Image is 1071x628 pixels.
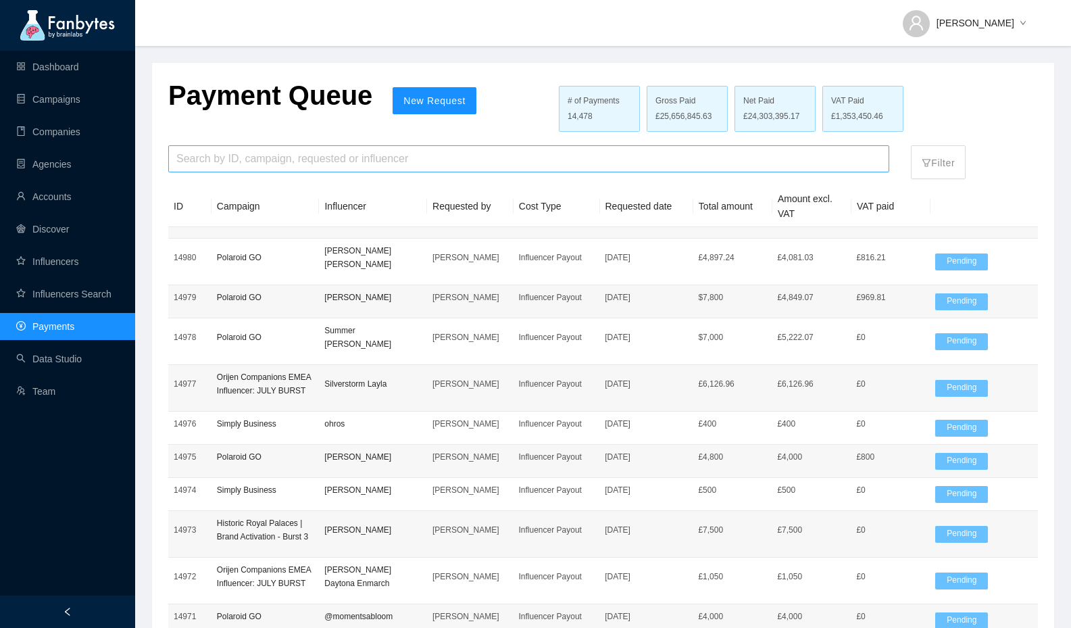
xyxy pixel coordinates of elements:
[777,377,845,391] p: £6,126.96
[605,450,687,464] p: [DATE]
[935,486,988,503] span: Pending
[432,523,508,537] p: [PERSON_NAME]
[519,483,595,497] p: Influencer Payout
[324,483,422,497] p: [PERSON_NAME]
[217,291,314,304] p: Polaroid GO
[174,483,206,497] p: 14974
[605,483,687,497] p: [DATE]
[935,253,988,270] span: Pending
[772,186,851,227] th: Amount excl. VAT
[16,354,82,364] a: searchData Studio
[605,251,687,264] p: [DATE]
[605,377,687,391] p: [DATE]
[777,251,845,264] p: £4,081.03
[432,610,508,623] p: [PERSON_NAME]
[432,291,508,304] p: [PERSON_NAME]
[432,377,508,391] p: [PERSON_NAME]
[777,483,845,497] p: £500
[856,523,924,537] p: £0
[168,186,211,227] th: ID
[519,331,595,344] p: Influencer Payout
[174,331,206,344] p: 14978
[922,149,955,170] p: Filter
[698,483,766,497] p: £ 500
[174,523,206,537] p: 14973
[856,251,924,264] p: £816.21
[568,110,593,123] span: 14,478
[432,483,508,497] p: [PERSON_NAME]
[174,377,206,391] p: 14977
[319,186,427,227] th: Influencer
[698,291,766,304] p: $ 7,800
[777,331,845,344] p: £5,222.07
[427,186,514,227] th: Requested by
[519,377,595,391] p: Influencer Payout
[605,331,687,344] p: [DATE]
[174,291,206,304] p: 14979
[1020,20,1026,28] span: down
[432,331,508,344] p: [PERSON_NAME]
[600,186,693,227] th: Requested date
[217,483,314,497] p: Simply Business
[698,610,766,623] p: £ 4,000
[16,62,79,72] a: appstoreDashboard
[324,450,422,464] p: [PERSON_NAME]
[935,380,988,397] span: Pending
[922,158,931,168] span: filter
[777,570,845,583] p: £1,050
[605,570,687,583] p: [DATE]
[777,523,845,537] p: £7,500
[935,453,988,470] span: Pending
[698,570,766,583] p: £ 1,050
[935,526,988,543] span: Pending
[174,417,206,431] p: 14976
[935,293,988,310] span: Pending
[16,386,55,397] a: usergroup-addTeam
[16,256,78,267] a: starInfluencers
[851,186,930,227] th: VAT paid
[568,95,631,107] div: # of Payments
[63,607,72,617] span: left
[324,610,422,623] p: @momentsabloom
[908,15,924,31] span: user
[605,291,687,304] p: [DATE]
[605,610,687,623] p: [DATE]
[393,87,476,114] button: New Request
[432,251,508,264] p: [PERSON_NAME]
[16,126,80,137] a: bookCompanies
[698,417,766,431] p: £ 400
[777,417,845,431] p: £400
[174,251,206,264] p: 14980
[519,570,595,583] p: Influencer Payout
[16,94,80,105] a: databaseCampaigns
[777,291,845,304] p: £4,849.07
[698,377,766,391] p: £ 6,126.96
[168,79,372,112] p: Payment Queue
[324,377,422,391] p: Silverstorm Layla
[911,145,966,179] button: filterFilter
[856,483,924,497] p: £0
[16,159,72,170] a: containerAgencies
[403,95,466,106] span: New Request
[519,417,595,431] p: Influencer Payout
[519,523,595,537] p: Influencer Payout
[16,191,72,202] a: userAccounts
[174,570,206,583] p: 14972
[217,251,314,264] p: Polaroid GO
[324,244,422,271] p: [PERSON_NAME] [PERSON_NAME]
[743,110,799,123] span: £24,303,395.17
[432,417,508,431] p: [PERSON_NAME]
[174,610,206,623] p: 14971
[935,573,988,589] span: Pending
[16,321,74,332] a: pay-circlePayments
[519,610,595,623] p: Influencer Payout
[217,563,314,590] p: Orijen Companions EMEA Influencer: JULY BURST
[831,95,895,107] div: VAT Paid
[856,377,924,391] p: £0
[856,291,924,304] p: £969.81
[605,417,687,431] p: [DATE]
[217,417,314,431] p: Simply Business
[605,523,687,537] p: [DATE]
[777,450,845,464] p: £4,000
[698,450,766,464] p: £ 4,800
